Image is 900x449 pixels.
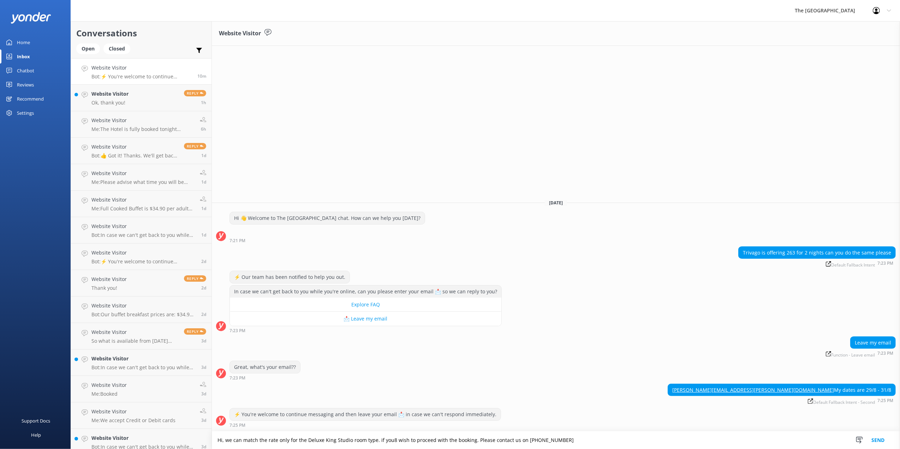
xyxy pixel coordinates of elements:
strong: 7:23 PM [877,261,893,267]
p: Me: Full Cooked Buffet is $34.90 per adult or Continental is $24.90 per adult [91,205,195,212]
a: Open [76,44,103,52]
strong: 7:25 PM [230,423,245,427]
p: Thank you! [91,285,127,291]
div: Aug 23 2025 07:23pm (UTC +12:00) Pacific/Auckland [230,328,502,333]
a: Website VisitorThank you!Reply2d [71,270,211,297]
div: In case we can't get back to you while you're online, can you please enter your email 📩 so we can... [230,286,501,298]
div: Aug 23 2025 07:25pm (UTC +12:00) Pacific/Auckland [668,398,896,405]
span: Aug 23 2025 01:02pm (UTC +12:00) Pacific/Auckland [201,126,206,132]
a: Website VisitorMe:We accept Credit or Debit cards3d [71,402,211,429]
span: Reply [184,328,206,335]
a: Website VisitorBot:Our buffet breakfast prices are: $34.90 per adult for cooked, $24.90 per adult... [71,297,211,323]
span: Aug 20 2025 11:03am (UTC +12:00) Pacific/Auckland [201,417,206,423]
div: Great, what's your email?? [230,361,300,373]
textarea: Hi, we can match the rate only for the Deluxe King Studio room type. if you8 wish to proceed with... [212,431,900,449]
div: Hi 👋 Welcome to The [GEOGRAPHIC_DATA] chat. How can we help you [DATE]? [230,212,425,224]
a: Website VisitorMe:Full Cooked Buffet is $34.90 per adult or Continental is $24.90 per adult1d [71,191,211,217]
p: Bot: ⚡ You're welcome to continue messaging and then leave your email 📩 in case we can't respond ... [91,258,196,265]
div: ⚡ Our team has been notified to help you out. [230,271,350,283]
div: Aug 23 2025 07:23pm (UTC +12:00) Pacific/Auckland [738,261,896,267]
span: Aug 22 2025 02:03pm (UTC +12:00) Pacific/Auckland [201,152,206,158]
p: Bot: Our buffet breakfast prices are: $34.90 per adult for cooked, $24.90 per adult for continent... [91,311,196,318]
span: Aug 21 2025 05:13pm (UTC +12:00) Pacific/Auckland [201,258,206,264]
div: Home [17,35,30,49]
div: ⚡ You're welcome to continue messaging and then leave your email 📩 in case we can't respond immed... [230,408,501,420]
a: Website VisitorMe:Booked3d [71,376,211,402]
strong: 7:23 PM [230,329,245,333]
span: Default Fallback Intent [826,261,875,267]
h4: Website Visitor [91,64,192,72]
span: Aug 20 2025 11:08am (UTC +12:00) Pacific/Auckland [201,391,206,397]
h3: Website Visitor [219,29,261,38]
h4: Website Visitor [91,249,196,257]
div: Reviews [17,78,34,92]
span: [DATE] [545,200,567,206]
div: Help [31,428,41,442]
h4: Website Visitor [91,196,195,204]
img: yonder-white-logo.png [11,12,51,24]
button: Explore FAQ [230,298,501,312]
strong: 7:21 PM [230,239,245,243]
div: Open [76,43,100,54]
p: Ok, thank you! [91,100,129,106]
p: Bot: In case we can't get back to you while you're online, can you please enter your email 📩 so w... [91,232,196,238]
span: Aug 20 2025 06:23pm (UTC +12:00) Pacific/Auckland [201,338,206,344]
p: Me: Booked [91,391,127,397]
a: Website VisitorBot:In case we can't get back to you while you're online, can you please enter you... [71,217,211,244]
h2: Conversations [76,26,206,40]
h4: Website Visitor [91,434,196,442]
span: Aug 20 2025 09:32pm (UTC +12:00) Pacific/Auckland [201,311,206,317]
div: Closed [103,43,130,54]
p: So what is available from [DATE] until [DATE] then [91,338,179,344]
div: Aug 23 2025 07:23pm (UTC +12:00) Pacific/Auckland [823,351,896,357]
h4: Website Visitor [91,275,127,283]
span: Aug 21 2025 09:18pm (UTC +12:00) Pacific/Auckland [201,232,206,238]
span: Aug 21 2025 10:53pm (UTC +12:00) Pacific/Auckland [201,205,206,211]
span: Aug 21 2025 04:10pm (UTC +12:00) Pacific/Auckland [201,285,206,291]
a: Website VisitorBot:In case we can't get back to you while you're online, can you please enter you... [71,349,211,376]
p: Me: The Hotel is fully booked tonight ([DATE] ) [91,126,195,132]
span: Aug 22 2025 08:16am (UTC +12:00) Pacific/Auckland [201,179,206,185]
a: Website VisitorOk, thank you!Reply1h [71,85,211,111]
p: Me: We accept Credit or Debit cards [91,417,175,424]
h4: Website Visitor [91,355,196,363]
a: Website VisitorMe:The Hotel is fully booked tonight ([DATE] )6h [71,111,211,138]
span: Function - Leave email [826,351,875,357]
p: Me: Please advise what time you will be arriving [91,179,195,185]
h4: Website Visitor [91,381,127,389]
h4: Website Visitor [91,222,196,230]
div: Aug 23 2025 07:25pm (UTC +12:00) Pacific/Auckland [230,423,501,427]
div: Recommend [17,92,44,106]
div: Chatbot [17,64,34,78]
strong: 7:25 PM [877,399,893,405]
div: Inbox [17,49,30,64]
div: Settings [17,106,34,120]
a: Website VisitorBot:⚡ You're welcome to continue messaging and then leave your email 📩 in case we ... [71,244,211,270]
p: Bot: ⚡ You're welcome to continue messaging and then leave your email 📩 in case we can't respond ... [91,73,192,80]
h4: Website Visitor [91,408,175,415]
h4: Website Visitor [91,328,179,336]
h4: Website Visitor [91,302,196,310]
div: Aug 23 2025 07:21pm (UTC +12:00) Pacific/Auckland [230,238,425,243]
div: Leave my email [851,337,895,349]
strong: 7:23 PM [877,351,893,357]
a: [PERSON_NAME][EMAIL_ADDRESS][PERSON_NAME][DOMAIN_NAME] [672,387,834,393]
button: 📩 Leave my email [230,312,501,326]
div: Support Docs [22,414,50,428]
span: Reply [184,143,206,149]
h4: Website Visitor [91,143,179,151]
span: Aug 20 2025 03:10pm (UTC +12:00) Pacific/Auckland [201,364,206,370]
a: Website VisitorBot:⚡ You're welcome to continue messaging and then leave your email 📩 in case we ... [71,58,211,85]
a: Closed [103,44,134,52]
p: Bot: 👍 Got it! Thanks. We'll get back to you as soon as we can [91,152,179,159]
a: Website VisitorSo what is available from [DATE] until [DATE] thenReply3d [71,323,211,349]
div: My dates are 29/8 - 31/8 [668,384,895,396]
p: Bot: In case we can't get back to you while you're online, can you please enter your email 📩 so w... [91,364,196,371]
span: Aug 23 2025 07:25pm (UTC +12:00) Pacific/Auckland [197,73,206,79]
span: Aug 23 2025 05:48pm (UTC +12:00) Pacific/Auckland [201,100,206,106]
button: Send [865,431,891,449]
div: Trivago is offering 263 for 2 nights can you do the same please [739,247,895,259]
strong: 7:23 PM [230,376,245,380]
h4: Website Visitor [91,90,129,98]
span: Reply [184,90,206,96]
